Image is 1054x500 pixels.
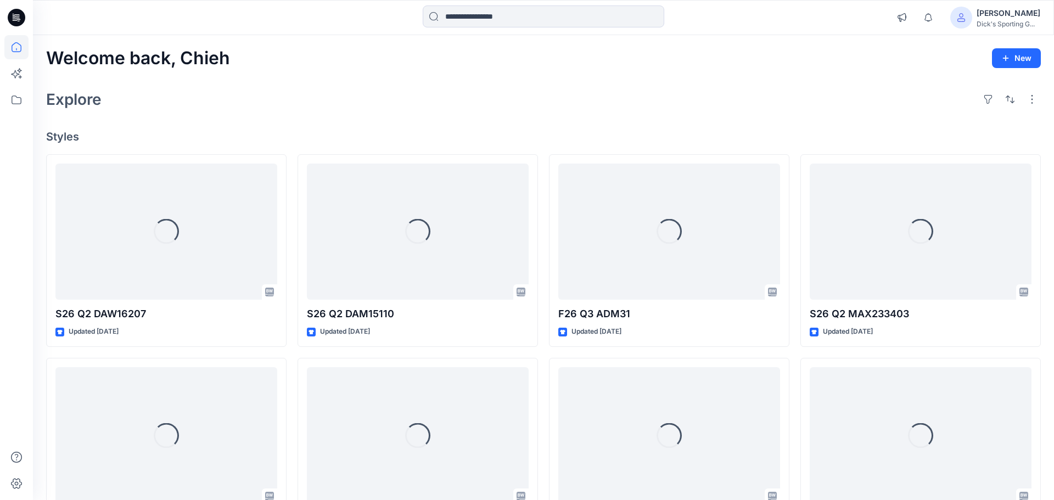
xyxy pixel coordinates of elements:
p: Updated [DATE] [69,326,119,338]
p: S26 Q2 DAW16207 [55,306,277,322]
p: Updated [DATE] [571,326,621,338]
p: Updated [DATE] [823,326,873,338]
p: S26 Q2 MAX233403 [810,306,1031,322]
p: F26 Q3 ADM31 [558,306,780,322]
div: [PERSON_NAME] [977,7,1040,20]
h4: Styles [46,130,1041,143]
h2: Welcome back, Chieh [46,48,230,69]
h2: Explore [46,91,102,108]
p: S26 Q2 DAM15110 [307,306,529,322]
svg: avatar [957,13,966,22]
button: New [992,48,1041,68]
div: Dick's Sporting G... [977,20,1040,28]
p: Updated [DATE] [320,326,370,338]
